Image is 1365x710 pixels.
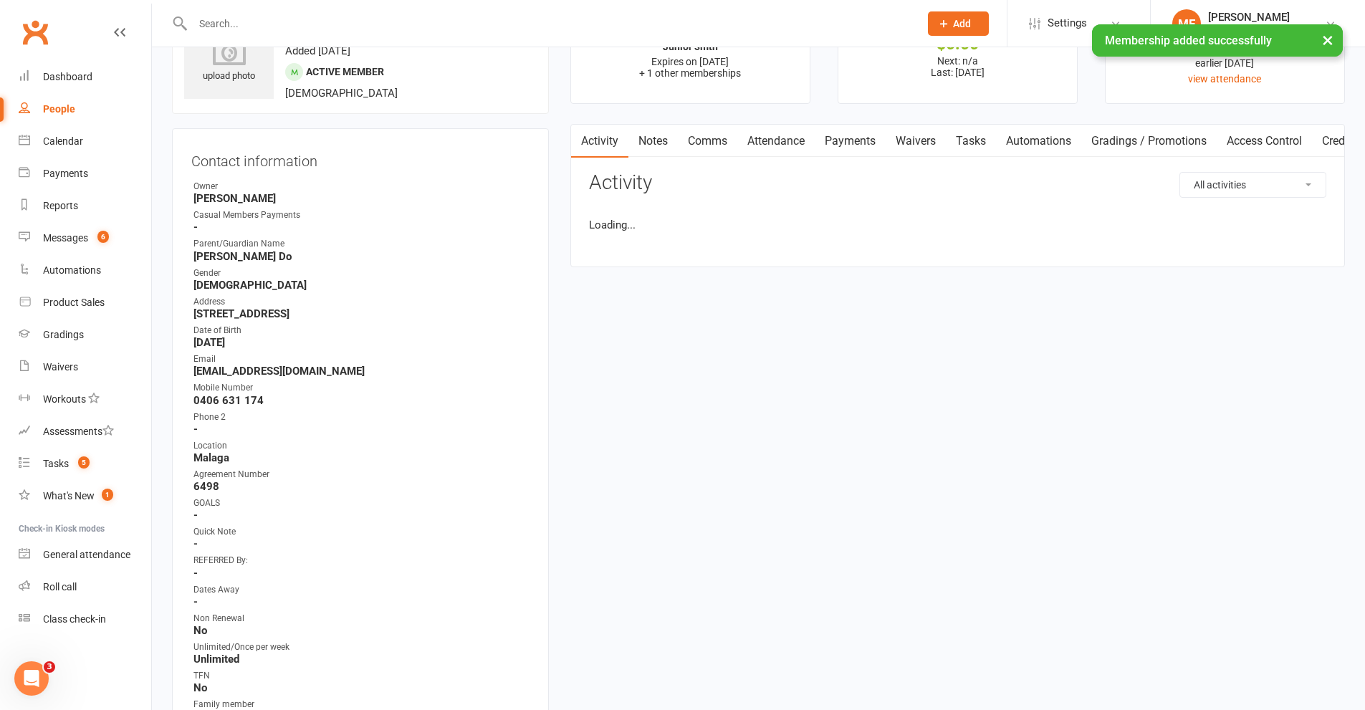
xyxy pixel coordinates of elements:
[639,67,741,79] span: + 1 other memberships
[193,468,530,481] div: Agreement Number
[43,200,78,211] div: Reports
[19,158,151,190] a: Payments
[193,496,530,510] div: GOALS
[193,595,530,608] strong: -
[43,297,105,308] div: Product Sales
[102,489,113,501] span: 1
[193,537,530,550] strong: -
[589,172,1326,194] h3: Activity
[1119,55,1331,71] div: earlier [DATE]
[1315,24,1341,55] button: ×
[19,287,151,319] a: Product Sales
[19,125,151,158] a: Calendar
[193,295,530,309] div: Address
[43,329,84,340] div: Gradings
[1172,9,1201,38] div: MF
[43,426,114,437] div: Assessments
[1048,7,1087,39] span: Settings
[193,653,530,666] strong: Unlimited
[188,14,909,34] input: Search...
[193,336,530,349] strong: [DATE]
[19,603,151,635] a: Class kiosk mode
[193,451,530,464] strong: Malaga
[19,93,151,125] a: People
[1092,24,1343,57] div: Membership added successfully
[628,125,678,158] a: Notes
[19,351,151,383] a: Waivers
[193,624,530,637] strong: No
[193,365,530,378] strong: [EMAIL_ADDRESS][DOMAIN_NAME]
[193,250,530,263] strong: [PERSON_NAME] Do
[193,267,530,280] div: Gender
[191,148,530,169] h3: Contact information
[19,254,151,287] a: Automations
[43,71,92,82] div: Dashboard
[19,539,151,571] a: General attendance kiosk mode
[43,393,86,405] div: Workouts
[43,490,95,502] div: What's New
[953,18,971,29] span: Add
[589,216,1326,234] li: Loading...
[193,509,530,522] strong: -
[193,669,530,683] div: TFN
[306,66,384,77] span: Active member
[19,383,151,416] a: Workouts
[19,190,151,222] a: Reports
[193,567,530,580] strong: -
[19,222,151,254] a: Messages 6
[193,307,530,320] strong: [STREET_ADDRESS]
[815,125,886,158] a: Payments
[14,661,49,696] iframe: Intercom live chat
[193,381,530,395] div: Mobile Number
[996,125,1081,158] a: Automations
[19,319,151,351] a: Gradings
[1217,125,1312,158] a: Access Control
[43,458,69,469] div: Tasks
[193,423,530,436] strong: -
[193,394,530,407] strong: 0406 631 174
[19,480,151,512] a: What's New1
[193,221,530,234] strong: -
[1208,11,1313,24] div: [PERSON_NAME]
[19,416,151,448] a: Assessments
[193,352,530,366] div: Email
[19,448,151,480] a: Tasks 5
[193,439,530,453] div: Location
[43,264,101,276] div: Automations
[193,554,530,567] div: REFERRED By:
[678,125,737,158] a: Comms
[193,612,530,625] div: Non Renewal
[44,661,55,673] span: 3
[193,525,530,539] div: Quick Note
[1208,24,1313,37] div: ATI Martial Arts Malaga
[43,361,78,373] div: Waivers
[19,61,151,93] a: Dashboard
[193,641,530,654] div: Unlimited/Once per week
[571,125,628,158] a: Activity
[193,180,530,193] div: Owner
[43,581,77,593] div: Roll call
[43,613,106,625] div: Class check-in
[193,583,530,597] div: Dates Away
[193,237,530,251] div: Parent/Guardian Name
[886,125,946,158] a: Waivers
[193,279,530,292] strong: [DEMOGRAPHIC_DATA]
[19,571,151,603] a: Roll call
[78,456,90,469] span: 5
[43,168,88,179] div: Payments
[928,11,989,36] button: Add
[43,103,75,115] div: People
[43,232,88,244] div: Messages
[193,411,530,424] div: Phone 2
[43,135,83,147] div: Calendar
[193,681,530,694] strong: No
[193,480,530,493] strong: 6498
[17,14,53,50] a: Clubworx
[285,87,398,100] span: [DEMOGRAPHIC_DATA]
[737,125,815,158] a: Attendance
[1081,125,1217,158] a: Gradings / Promotions
[193,324,530,337] div: Date of Birth
[946,125,996,158] a: Tasks
[97,231,109,243] span: 6
[851,55,1064,78] p: Next: n/a Last: [DATE]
